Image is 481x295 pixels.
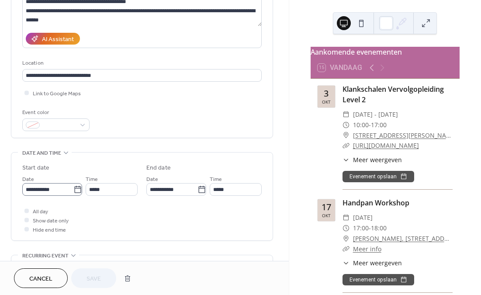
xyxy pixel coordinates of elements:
span: - [369,223,371,233]
span: Cancel [29,274,52,284]
span: Show date only [33,216,69,226]
button: Evenement opslaan [343,274,414,285]
div: ​ [343,244,350,254]
span: Date and time [22,149,61,158]
button: ​Meer weergeven [343,258,402,267]
span: Date [22,175,34,184]
button: Evenement opslaan [343,171,414,182]
div: okt [322,100,331,104]
span: 18:00 [371,223,387,233]
div: okt [322,213,331,218]
div: End date [146,163,171,173]
div: Start date [22,163,49,173]
span: - [369,120,371,130]
a: [URL][DOMAIN_NAME] [353,141,419,149]
a: [STREET_ADDRESS][PERSON_NAME] Brunssum [353,130,453,141]
a: Klankschalen Vervolgopleiding Level 2 [343,84,444,104]
div: ​ [343,140,350,151]
span: Link to Google Maps [33,89,81,98]
a: Handpan Workshop [343,198,409,208]
span: Time [86,175,98,184]
div: ​ [343,109,350,120]
div: Location [22,59,260,68]
div: ​ [343,155,350,164]
span: [DATE] - [DATE] [353,109,398,120]
span: Date [146,175,158,184]
div: 3 [324,89,329,98]
span: All day [33,207,48,216]
div: ​ [343,258,350,267]
button: AI Assistant [26,33,80,45]
span: [DATE] [353,212,373,223]
span: 17:00 [371,120,387,130]
span: Hide end time [33,226,66,235]
span: 17:00 [353,223,369,233]
button: Cancel [14,268,68,288]
div: Event color [22,108,88,117]
div: ​ [343,223,350,233]
div: 17 [322,203,331,212]
span: Recurring event [22,251,69,260]
div: ​ [343,120,350,130]
div: ​ [343,233,350,244]
span: Time [210,175,222,184]
button: ​Meer weergeven [343,155,402,164]
a: [PERSON_NAME], [STREET_ADDRESS][PERSON_NAME] [353,233,453,244]
div: Aankomende evenementen [311,47,460,57]
a: Meer info [353,245,381,253]
div: ​ [343,212,350,223]
div: AI Assistant [42,35,74,44]
div: ​ [343,130,350,141]
span: Meer weergeven [353,155,402,164]
span: Meer weergeven [353,258,402,267]
span: 10:00 [353,120,369,130]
